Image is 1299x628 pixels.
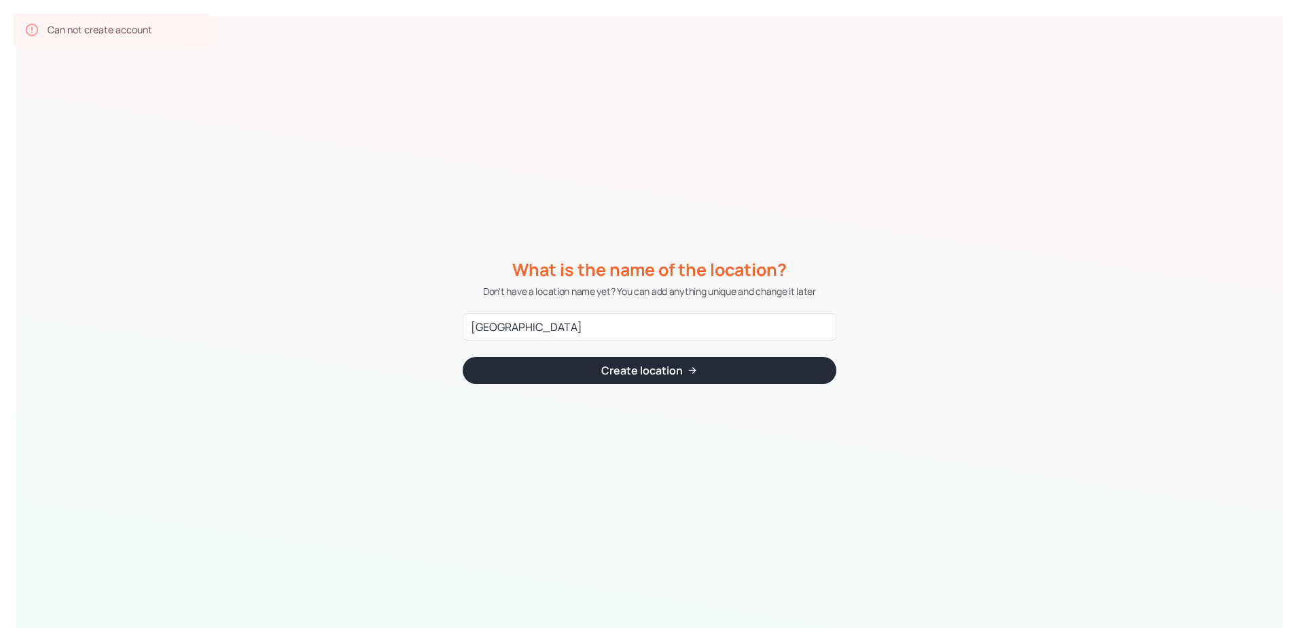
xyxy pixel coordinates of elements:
[463,260,836,279] h2: What is the name of the location?
[463,313,836,341] input: My Location
[48,18,152,42] div: Can not create account
[601,365,683,376] div: Create location
[463,286,836,297] p: Don't have a location name yet? You can add anything unique and change it later
[463,357,836,384] button: Create location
